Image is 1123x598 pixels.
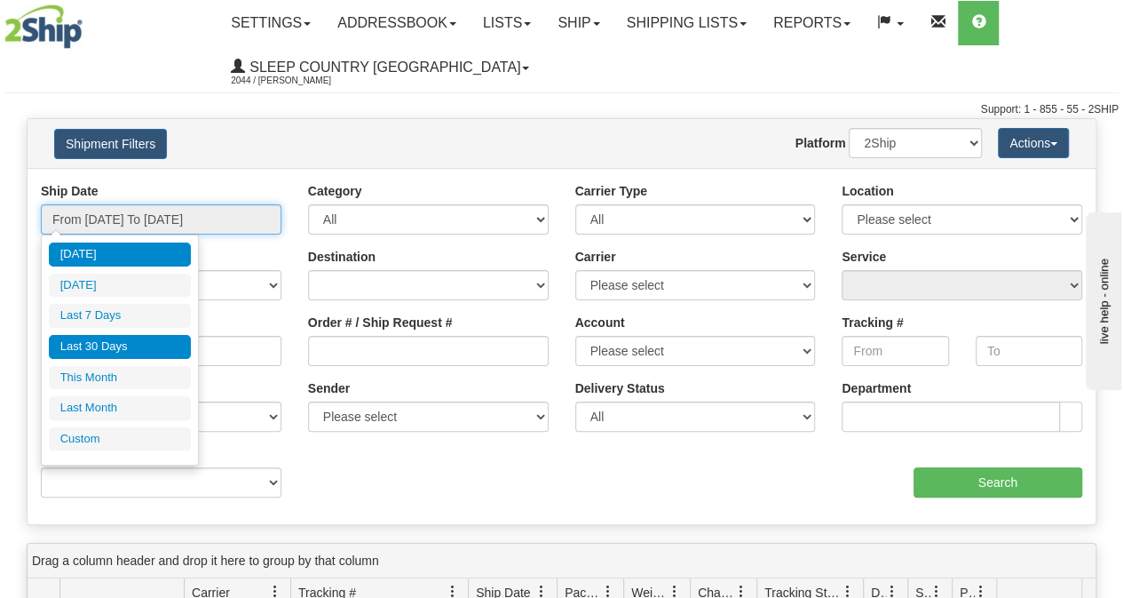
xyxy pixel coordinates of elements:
[1082,208,1121,389] iframe: chat widget
[49,274,191,298] li: [DATE]
[913,467,1083,498] input: Search
[613,1,760,45] a: Shipping lists
[49,396,191,420] li: Last Month
[308,314,453,331] label: Order # / Ship Request #
[976,336,1082,366] input: To
[49,243,191,267] li: [DATE]
[998,128,1069,158] button: Actions
[49,335,191,359] li: Last 30 Days
[575,182,647,200] label: Carrier Type
[308,379,350,397] label: Sender
[54,129,167,159] button: Shipment Filters
[575,314,625,331] label: Account
[575,248,616,266] label: Carrier
[245,60,520,75] span: Sleep Country [GEOGRAPHIC_DATA]
[575,379,665,397] label: Delivery Status
[470,1,544,45] a: Lists
[217,1,324,45] a: Settings
[842,336,948,366] input: From
[13,15,164,28] div: live help - online
[544,1,613,45] a: Ship
[842,248,886,266] label: Service
[49,427,191,451] li: Custom
[4,102,1119,117] div: Support: 1 - 855 - 55 - 2SHIP
[842,314,903,331] label: Tracking #
[28,544,1095,578] div: grid grouping header
[217,45,542,90] a: Sleep Country [GEOGRAPHIC_DATA] 2044 / [PERSON_NAME]
[842,182,893,200] label: Location
[41,182,99,200] label: Ship Date
[49,366,191,390] li: This Month
[324,1,470,45] a: Addressbook
[842,379,911,397] label: Department
[308,182,362,200] label: Category
[49,304,191,328] li: Last 7 Days
[760,1,864,45] a: Reports
[4,4,83,49] img: logo2044.jpg
[308,248,376,266] label: Destination
[231,72,364,90] span: 2044 / [PERSON_NAME]
[795,134,846,152] label: Platform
